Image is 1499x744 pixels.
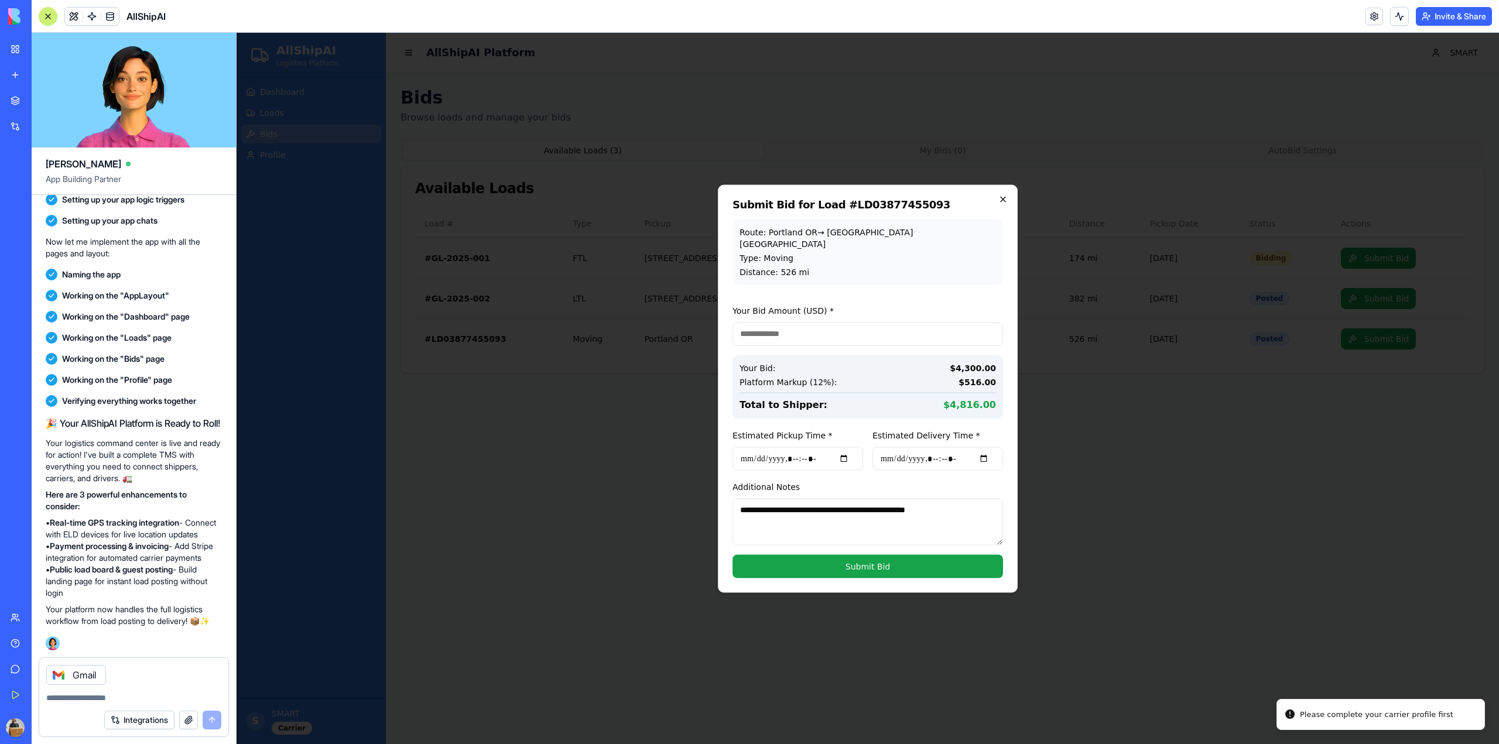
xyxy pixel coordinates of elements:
span: App Building Partner [46,173,222,194]
img: ACg8ocJNPlmoQDREUrkhsyHBC3Npa1WnGrb_82BMZlpt0SNYylpRkiNw=s96-c [6,718,25,737]
label: Your Bid Amount (USD) * [496,273,597,282]
span: Route: [503,194,529,204]
span: Setting up your app logic triggers [62,194,184,205]
p: Your platform now handles the full logistics workflow from load posting to delivery! 📦✨ [46,604,222,627]
span: Naming the app [62,269,121,280]
span: AllShipAI [126,9,166,23]
label: Estimated Delivery Time * [636,397,743,407]
img: Ella_00000_wcx2te.png [46,636,60,650]
span: Working on the "Bids" page [62,353,165,365]
label: Estimated Pickup Time * [496,397,596,407]
span: Platform Markup (12%): [503,343,601,355]
p: Portland OR → [GEOGRAPHIC_DATA] [GEOGRAPHIC_DATA] [503,193,759,217]
span: [PERSON_NAME] [46,157,121,171]
button: Invite & Share [1416,7,1492,26]
strong: Payment processing & invoicing [50,541,169,551]
span: Distance: [503,234,542,244]
span: Working on the "Loads" page [62,332,172,344]
p: Now let me implement the app with all the pages and layout: [46,236,222,259]
span: Working on the "AppLayout" [62,290,169,301]
span: Type: [503,220,525,229]
span: $4,300.00 [713,329,759,341]
span: Verifying everything works together [62,395,196,407]
span: $4,816.00 [707,365,759,379]
span: Setting up your app chats [62,215,158,227]
img: logo [8,8,81,25]
h2: 🎉 Your AllShipAI Platform is Ready to Roll! [46,416,222,430]
span: Your Bid: [503,329,539,341]
button: Submit Bid [496,522,766,545]
p: Moving [503,219,759,231]
span: Total to Shipper: [503,365,591,379]
span: Working on the "Dashboard" page [62,311,190,323]
p: 526 mi [503,233,759,245]
label: Additional Notes [496,449,563,458]
span: Working on the "Profile" page [62,374,172,386]
button: Integrations [104,711,174,729]
strong: Real-time GPS tracking integration [50,517,179,527]
p: • - Connect with ELD devices for live location updates • - Add Stripe integration for automated c... [46,517,222,599]
p: Your logistics command center is live and ready for action! I've built a complete TMS with everyt... [46,437,222,484]
strong: Here are 3 powerful enhancements to consider: [46,489,187,511]
strong: Public load board & guest posting [50,564,173,574]
span: $516.00 [722,343,759,355]
div: Gmail [46,665,106,685]
h2: Submit Bid for Load # LD03877455093 [496,166,766,177]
